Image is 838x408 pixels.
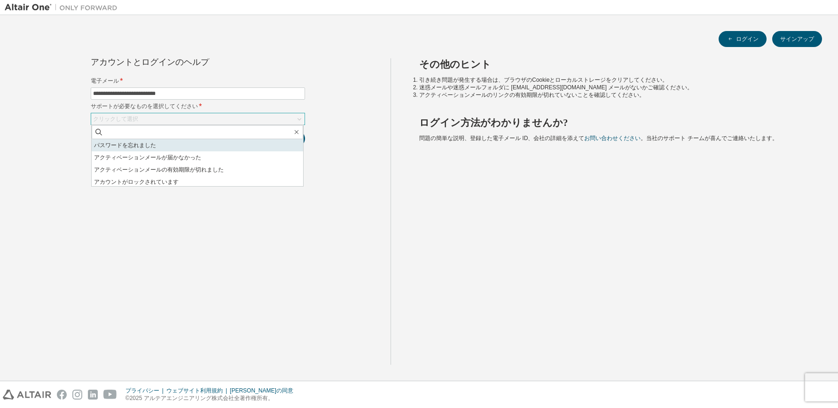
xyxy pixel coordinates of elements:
[419,135,778,141] span: 問題の簡単な説明、登録した電子メール ID、会社の詳細を添えて 。当社のサポート チームが喜んでご連絡いたします。
[91,102,198,110] font: サポートが必要なものを選択してください
[72,390,82,400] img: instagram.svg
[166,387,230,394] div: ウェブサイト利用規約
[91,113,305,125] div: クリックして選択
[125,387,166,394] div: プライバシー
[584,135,641,141] a: お問い合わせください
[736,35,759,43] font: ログイン
[419,76,805,84] li: 引き続き問題が発生する場合は、ブラウザのCookieとローカルストレージをクリアしてください。
[772,31,822,47] button: サインアップ
[91,77,119,85] font: 電子メール
[419,117,805,129] h2: ログイン方法がわかりませんか?
[419,91,805,99] li: アクティベーションメールのリンクの有効期限が切れていないことを確認してください。
[419,84,805,91] li: 迷惑メールや迷惑メールフォルダに [EMAIL_ADDRESS][DOMAIN_NAME] メールがないかご確認ください。
[719,31,767,47] button: ログイン
[230,387,299,394] div: [PERSON_NAME]の同意
[92,139,303,151] li: パスワードを忘れました
[125,394,299,402] p: ©
[91,58,262,66] div: アカウントとログインのヘルプ
[57,390,67,400] img: facebook.svg
[5,3,122,12] img: アルタイルワン
[130,395,274,401] font: 2025 アルテアエンジニアリング株式会社全著作権所有。
[419,58,805,71] h2: その他のヒント
[103,390,117,400] img: youtube.svg
[3,390,51,400] img: altair_logo.svg
[88,390,98,400] img: linkedin.svg
[93,115,138,123] div: クリックして選択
